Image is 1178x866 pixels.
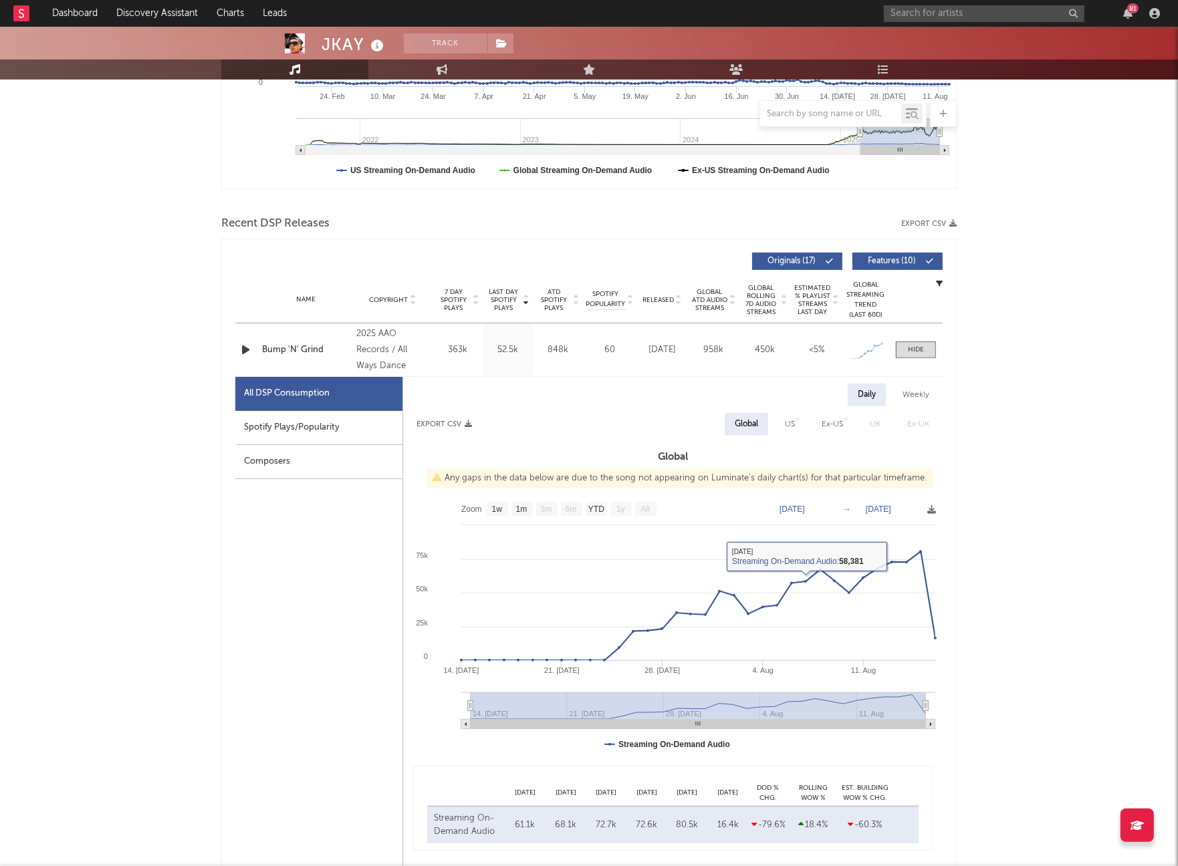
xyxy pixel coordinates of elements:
[751,819,785,832] div: -79.6 %
[574,92,596,100] text: 5. May
[588,505,604,515] text: YTD
[586,343,633,357] div: 60
[262,343,350,357] a: Bump 'N' Grind
[691,288,728,312] span: Global ATD Audio Streams
[692,166,830,175] text: Ex-US Streaming On-Demand Audio
[775,92,799,100] text: 30. Jun
[616,505,625,515] text: 1y
[822,416,843,432] div: Ex-US
[893,384,939,406] div: Weekly
[320,92,344,100] text: 24. Feb
[671,819,705,832] div: 80.5k
[370,92,396,100] text: 10. Mar
[486,343,529,357] div: 52.5k
[546,788,586,798] div: [DATE]
[505,788,546,798] div: [DATE]
[369,296,408,304] span: Copyright
[590,819,624,832] div: 72.7k
[640,505,649,515] text: All
[350,166,475,175] text: US Streaming On-Demand Audio
[752,253,842,270] button: Originals(17)
[884,5,1084,22] input: Search for artists
[513,166,653,175] text: Global Streaming On-Demand Audio
[724,92,748,100] text: 16. Jun
[761,257,822,265] span: Originals ( 17 )
[492,505,503,515] text: 1w
[846,280,886,320] div: Global Streaming Trend (Last 60D)
[421,92,446,100] text: 24. Mar
[838,783,892,803] div: Est. Building WoW % Chg.
[785,416,795,432] div: US
[848,384,886,406] div: Daily
[541,505,552,515] text: 3m
[444,666,479,674] text: 14. [DATE]
[1123,8,1133,19] button: 81
[630,819,664,832] div: 72.6k
[711,819,745,832] div: 16.4k
[760,109,901,120] input: Search by song name or URL
[417,420,472,428] button: Export CSV
[416,619,428,627] text: 25k
[508,819,542,832] div: 61.1k
[322,33,387,55] div: JKAY
[852,253,943,270] button: Features(10)
[618,740,730,749] text: Streaming On-Demand Audio
[544,666,580,674] text: 21. [DATE]
[820,92,855,100] text: 14. [DATE]
[866,504,891,514] text: [DATE]
[794,284,831,316] span: Estimated % Playlist Streams Last Day
[434,812,501,838] div: Streaming On-Demand Audio
[586,289,626,309] span: Spotify Popularity
[403,449,943,465] h3: Global
[626,788,667,798] div: [DATE]
[259,78,263,86] text: 0
[676,92,696,100] text: 2. Jun
[244,386,330,402] div: All DSP Consumption
[743,284,780,316] span: Global Rolling 7D Audio Streams
[486,288,521,312] span: Last Day Spotify Plays
[221,216,330,232] span: Recent DSP Releases
[436,343,479,357] div: 363k
[549,819,583,832] div: 68.1k
[404,33,487,53] button: Track
[640,343,685,357] div: [DATE]
[461,505,482,515] text: Zoom
[235,377,402,411] div: All DSP Consumption
[642,296,674,304] span: Released
[748,783,788,803] div: DoD % Chg.
[851,666,876,674] text: 11. Aug
[901,220,957,228] button: Export CSV
[788,783,838,803] div: Rolling WoW % Chg.
[667,788,708,798] div: [DATE]
[707,788,748,798] div: [DATE]
[474,92,493,100] text: 7. Apr
[622,92,649,100] text: 19. May
[794,343,839,357] div: <5%
[644,666,680,674] text: 28. [DATE]
[523,92,546,100] text: 21. Apr
[691,343,736,357] div: 958k
[780,504,805,514] text: [DATE]
[735,416,758,432] div: Global
[516,505,527,515] text: 1m
[416,585,428,593] text: 50k
[426,468,933,488] div: Any gaps in the data below are due to the song not appearing on Luminate's daily chart(s) for tha...
[235,411,402,445] div: Spotify Plays/Popularity
[566,505,577,515] text: 6m
[842,819,889,832] div: -60.3 %
[743,343,788,357] div: 450k
[1127,3,1139,13] div: 81
[424,652,428,660] text: 0
[861,257,923,265] span: Features ( 10 )
[416,551,428,559] text: 75k
[436,288,471,312] span: 7 Day Spotify Plays
[536,343,580,357] div: 848k
[262,295,350,305] div: Name
[586,788,627,798] div: [DATE]
[753,666,774,674] text: 4. Aug
[536,288,572,312] span: ATD Spotify Plays
[356,326,429,374] div: 2025 AAO Records / All Ways Dance
[792,819,835,832] div: 18.4 %
[870,92,906,100] text: 28. [DATE]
